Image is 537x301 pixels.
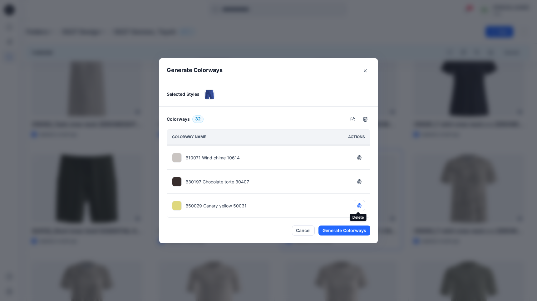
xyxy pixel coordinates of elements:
span: 32 [195,115,201,123]
img: 324121_2-in-1 Short ZEROWEIGHT 3 INCH PRINT [205,90,214,99]
p: B30197 Chocolate torte 30407 [185,178,249,185]
p: Actions [348,134,365,140]
p: B10071 Wind chime 10614 [185,154,240,161]
button: Cancel [292,226,315,235]
header: Generate Colorways [159,58,378,82]
p: Colorway name [172,134,206,140]
h6: Colorways [167,115,190,123]
p: B50029 Canary yellow 50031 [185,202,247,209]
button: Close [360,66,370,76]
button: Generate Colorways [318,226,370,235]
p: Selected Styles [167,91,200,97]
